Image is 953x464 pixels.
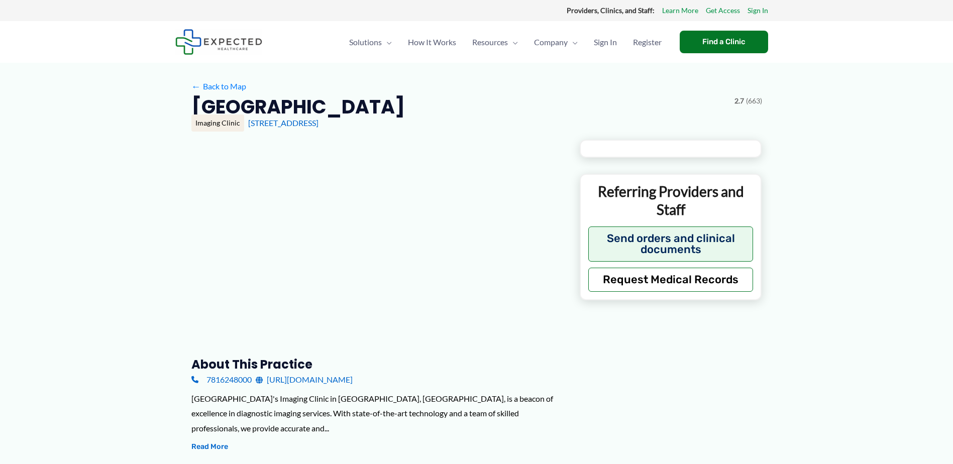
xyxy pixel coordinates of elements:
span: ← [191,81,201,91]
a: ResourcesMenu Toggle [464,25,526,60]
span: Menu Toggle [568,25,578,60]
h2: [GEOGRAPHIC_DATA] [191,94,405,119]
a: [URL][DOMAIN_NAME] [256,372,353,387]
span: Solutions [349,25,382,60]
span: Menu Toggle [508,25,518,60]
a: SolutionsMenu Toggle [341,25,400,60]
span: Company [534,25,568,60]
strong: Providers, Clinics, and Staff: [567,6,655,15]
p: Referring Providers and Staff [588,182,754,219]
button: Request Medical Records [588,268,754,292]
nav: Primary Site Navigation [341,25,670,60]
span: Menu Toggle [382,25,392,60]
span: How It Works [408,25,456,60]
span: (663) [746,94,762,107]
a: Find a Clinic [680,31,768,53]
a: Get Access [706,4,740,17]
div: Imaging Clinic [191,114,244,132]
a: ←Back to Map [191,79,246,94]
div: [GEOGRAPHIC_DATA]'s Imaging Clinic in [GEOGRAPHIC_DATA], [GEOGRAPHIC_DATA], is a beacon of excell... [191,391,564,436]
a: Learn More [662,4,698,17]
a: CompanyMenu Toggle [526,25,586,60]
span: 2.7 [734,94,744,107]
button: Read More [191,441,228,453]
a: 7816248000 [191,372,252,387]
a: How It Works [400,25,464,60]
span: Register [633,25,662,60]
h3: About this practice [191,357,564,372]
span: Sign In [594,25,617,60]
a: Register [625,25,670,60]
a: Sign In [586,25,625,60]
span: Resources [472,25,508,60]
a: Sign In [748,4,768,17]
img: Expected Healthcare Logo - side, dark font, small [175,29,262,55]
button: Send orders and clinical documents [588,226,754,262]
a: [STREET_ADDRESS] [248,118,319,128]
